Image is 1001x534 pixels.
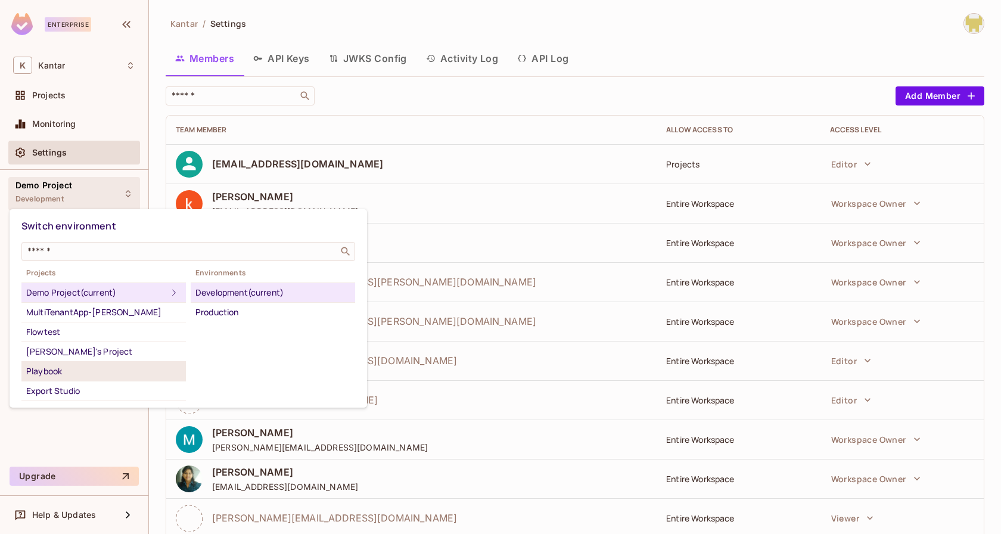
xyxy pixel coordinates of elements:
div: Development (current) [195,285,350,300]
div: Flowtest [26,325,181,339]
div: Playbook [26,364,181,378]
span: Switch environment [21,219,116,232]
span: Environments [191,268,355,278]
div: Production [195,305,350,319]
div: MultiTenantApp-[PERSON_NAME] [26,305,181,319]
div: Export Studio [26,384,181,398]
div: [PERSON_NAME]'s Project [26,344,181,359]
span: Projects [21,268,186,278]
div: Demo Project (current) [26,285,167,300]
